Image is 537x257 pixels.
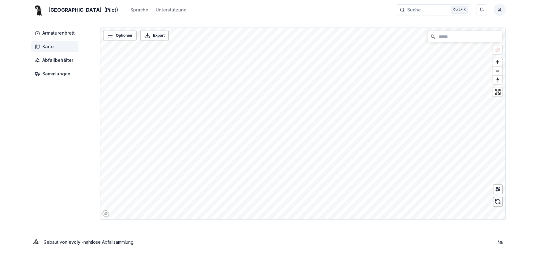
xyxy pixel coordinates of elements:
button: Suche ...Ctrl+K [396,4,470,15]
button: Reset bearing to north [493,75,502,84]
span: Suche ... [407,7,426,13]
a: evoly [69,239,80,245]
span: Zoom out [493,67,502,75]
span: Karte [42,44,54,50]
span: [GEOGRAPHIC_DATA] [49,6,102,14]
input: Suche [428,31,502,42]
a: Karte [31,41,81,52]
span: Armaturenbrett [42,30,75,36]
span: Optionen [116,32,132,39]
a: Unterstützung [156,6,187,14]
a: [GEOGRAPHIC_DATA](Pilot) [31,6,118,14]
button: Zoom out [493,66,502,75]
span: Reset bearing to north [493,76,502,84]
a: Sammlungen [31,68,81,79]
div: Sprache [130,7,148,13]
p: Gebaut von - nahtlose Abfallsammlung . [44,238,134,246]
a: Mapbox logo [102,210,109,217]
span: Export [153,32,165,39]
button: Zoom in [493,57,502,66]
button: Location not available [493,45,502,54]
img: Evoly Logo [31,237,41,247]
button: Sprache [130,6,148,14]
a: Abfallbehälter [31,55,81,66]
canvas: Map [100,28,507,220]
span: Abfallbehälter [42,57,73,63]
span: (Pilot) [104,6,118,14]
img: Basel Logo [31,2,46,17]
button: Enter fullscreen [493,87,502,96]
a: Armaturenbrett [31,27,81,39]
span: Sammlungen [42,71,70,77]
